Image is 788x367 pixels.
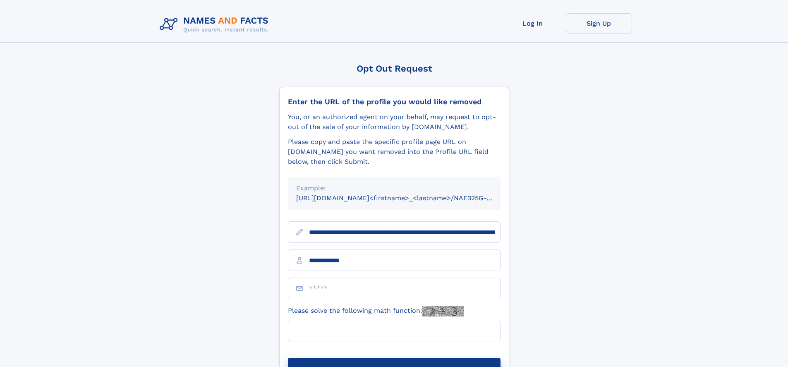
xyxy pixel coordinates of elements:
div: Opt Out Request [279,63,509,74]
small: [URL][DOMAIN_NAME]<firstname>_<lastname>/NAF325G-xxxxxxxx [296,194,516,202]
div: Please copy and paste the specific profile page URL on [DOMAIN_NAME] you want removed into the Pr... [288,137,501,167]
div: You, or an authorized agent on your behalf, may request to opt-out of the sale of your informatio... [288,112,501,132]
label: Please solve the following math function: [288,306,464,317]
a: Log In [500,13,566,34]
a: Sign Up [566,13,632,34]
div: Enter the URL of the profile you would like removed [288,97,501,106]
div: Example: [296,183,492,193]
img: Logo Names and Facts [156,13,275,36]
